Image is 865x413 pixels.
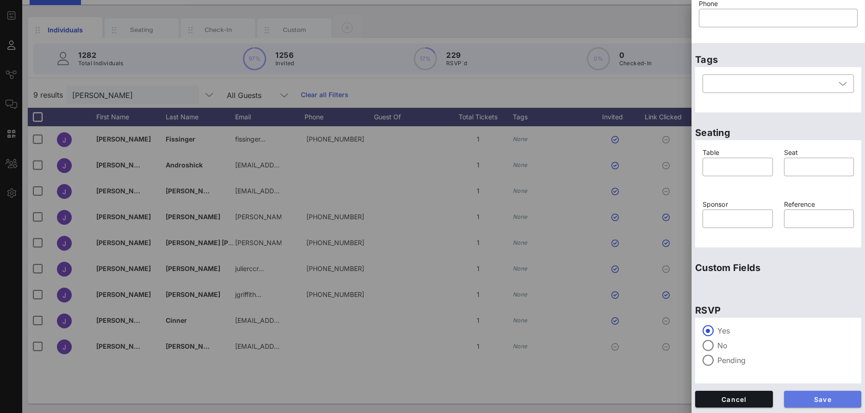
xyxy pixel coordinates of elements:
[791,395,854,403] span: Save
[695,303,861,318] p: RSVP
[703,148,773,158] p: Table
[784,199,854,210] p: Reference
[717,326,854,335] label: Yes
[717,356,854,365] label: Pending
[695,125,861,140] p: Seating
[695,391,773,407] button: Cancel
[703,395,765,403] span: Cancel
[695,52,861,67] p: Tags
[717,341,854,350] label: No
[784,391,862,407] button: Save
[703,199,773,210] p: Sponsor
[695,260,861,275] p: Custom Fields
[784,148,854,158] p: Seat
